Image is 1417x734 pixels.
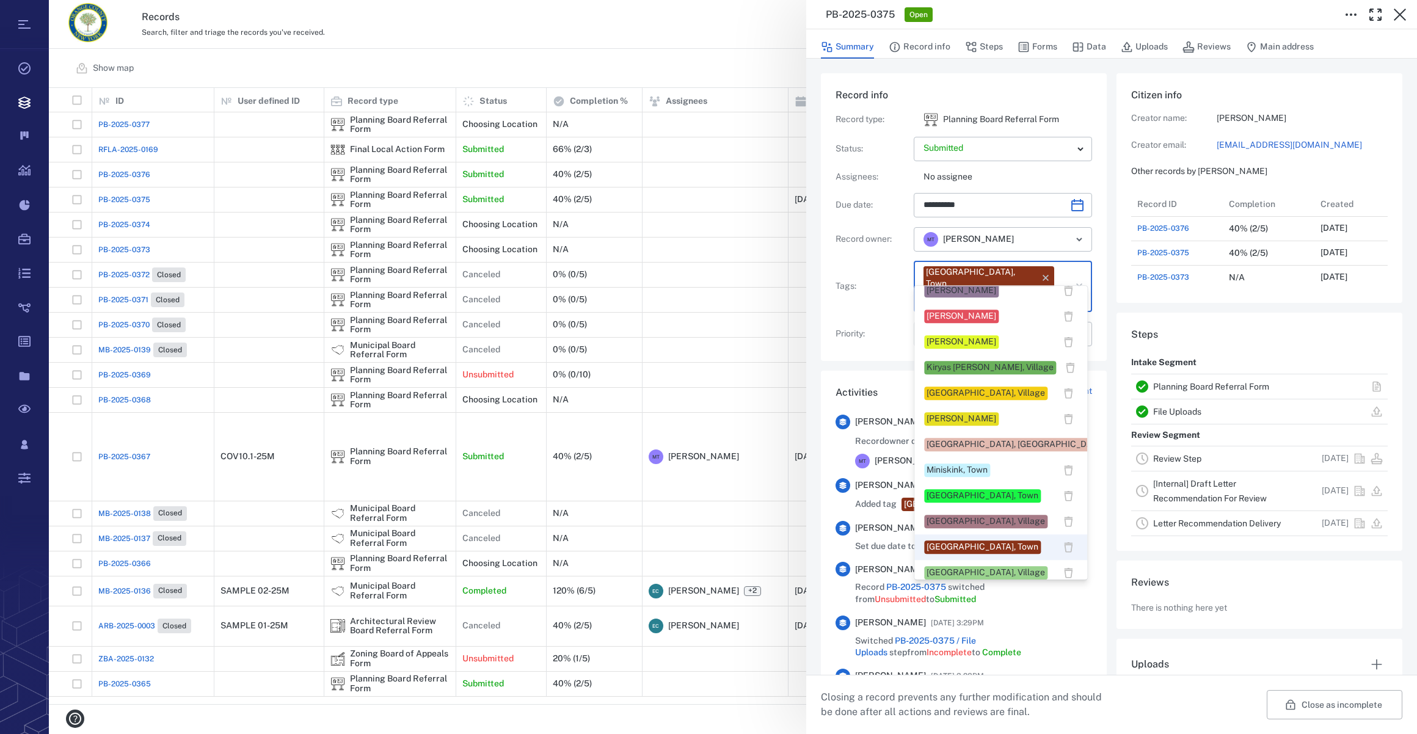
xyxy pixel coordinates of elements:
[1137,272,1189,283] a: PB-2025-0373
[1059,538,1077,556] button: delete
[1071,278,1088,295] button: Clear
[931,669,984,683] span: [DATE] 3:28PM
[836,280,909,293] p: Tags :
[943,114,1059,126] p: Planning Board Referral Form
[1388,2,1412,27] button: Close
[982,647,1021,657] span: Complete
[1121,35,1168,59] button: Uploads
[1229,187,1275,221] div: Completion
[27,9,53,20] span: Help
[1116,313,1402,561] div: StepsIntake SegmentPlanning Board Referral FormFile UploadsReview SegmentReview Step[DATE][Intern...
[1320,271,1347,283] p: [DATE]
[1131,165,1388,178] p: Other records by [PERSON_NAME]
[855,564,926,576] span: [PERSON_NAME]
[1131,575,1388,590] h6: Reviews
[836,199,909,211] p: Due date :
[927,567,1045,579] div: [GEOGRAPHIC_DATA], Village
[904,498,1017,511] div: [GEOGRAPHIC_DATA], Town
[927,490,1038,502] div: [GEOGRAPHIC_DATA], Town
[1131,657,1169,672] h6: Uploads
[875,455,945,467] span: [PERSON_NAME]
[923,232,938,247] div: M T
[1182,35,1231,59] button: Reviews
[1322,517,1349,529] p: [DATE]
[1065,193,1090,217] button: Choose date, selected date is Oct 30, 2025
[927,464,988,476] div: Miniskink, Town
[1314,192,1406,216] div: Created
[927,647,972,657] span: Incomplete
[1059,461,1077,479] button: delete
[1217,139,1388,151] a: [EMAIL_ADDRESS][DOMAIN_NAME]
[821,371,1107,703] div: ActivitiesLeave comment[PERSON_NAME][DATE] 12:23PMRecordowner changed fromLALand Use AccounttoMT[...
[821,35,874,59] button: Summary
[836,88,1092,103] h6: Record info
[875,594,926,604] span: Unsubmitted
[1223,192,1314,216] div: Completion
[1061,358,1079,377] button: delete
[1059,384,1077,402] button: delete
[934,594,976,604] span: Submitted
[821,690,1112,719] p: Closing a record prevents any further modification and should be done after all actions and revie...
[907,10,930,20] span: Open
[855,635,1092,659] span: Switched step from to
[926,266,1035,290] div: [GEOGRAPHIC_DATA], Town
[1137,223,1189,234] span: PB-2025-0376
[836,385,878,400] h6: Activities
[927,362,1054,374] div: Kiryas [PERSON_NAME], Village
[855,498,897,511] span: Added tag
[923,112,938,127] img: icon Planning Board Referral Form
[1322,452,1349,465] p: [DATE]
[1153,382,1269,391] a: Planning Board Referral Form
[855,581,1092,605] span: Record switched from to
[1059,564,1077,582] button: delete
[855,522,926,534] span: [PERSON_NAME]
[1320,187,1353,221] div: Created
[923,171,1092,183] p: No assignee
[1059,487,1077,505] button: delete
[855,479,926,492] span: [PERSON_NAME]
[1137,187,1177,221] div: Record ID
[1059,410,1077,428] button: delete
[836,143,909,155] p: Status :
[1267,690,1402,719] button: Close as incomplete
[1245,35,1314,59] button: Main address
[1072,35,1106,59] button: Data
[1363,2,1388,27] button: Toggle Fullscreen
[855,416,926,428] span: [PERSON_NAME]
[826,7,895,22] h3: PB-2025-0375
[821,73,1107,371] div: Record infoRecord type:icon Planning Board Referral FormPlanning Board Referral FormStatus:Assign...
[927,438,1105,451] div: [GEOGRAPHIC_DATA], [GEOGRAPHIC_DATA]
[855,540,945,553] span: Set due date to
[927,336,996,348] div: [PERSON_NAME]
[1116,73,1402,313] div: Citizen infoCreator name:[PERSON_NAME]Creator email:[EMAIL_ADDRESS][DOMAIN_NAME]Other records by ...
[943,233,1014,245] span: [PERSON_NAME]
[1322,485,1349,497] p: [DATE]
[1059,307,1077,325] button: delete
[927,413,996,425] div: [PERSON_NAME]
[855,636,976,658] a: PB-2025-0375 / File Uploads
[855,670,926,682] span: [PERSON_NAME]
[927,541,1038,553] div: [GEOGRAPHIC_DATA], Town
[1131,327,1388,342] h6: Steps
[1071,231,1088,248] button: Open
[836,328,909,340] p: Priority :
[1131,112,1217,125] p: Creator name:
[923,112,938,127] div: Planning Board Referral Form
[1153,407,1201,416] a: File Uploads
[855,435,967,448] span: Record owner changed from
[1131,192,1223,216] div: Record ID
[923,142,1073,154] p: Submitted
[1131,352,1197,374] p: Intake Segment
[1320,247,1347,259] p: [DATE]
[836,114,909,126] p: Record type :
[1153,454,1201,463] a: Review Step
[931,616,984,630] span: [DATE] 3:29PM
[1059,333,1077,351] button: delete
[1137,247,1189,258] span: PB-2025-0375
[965,35,1003,59] button: Steps
[927,515,1045,528] div: [GEOGRAPHIC_DATA], Village
[1229,224,1268,233] div: 40% (2/5)
[1320,222,1347,234] p: [DATE]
